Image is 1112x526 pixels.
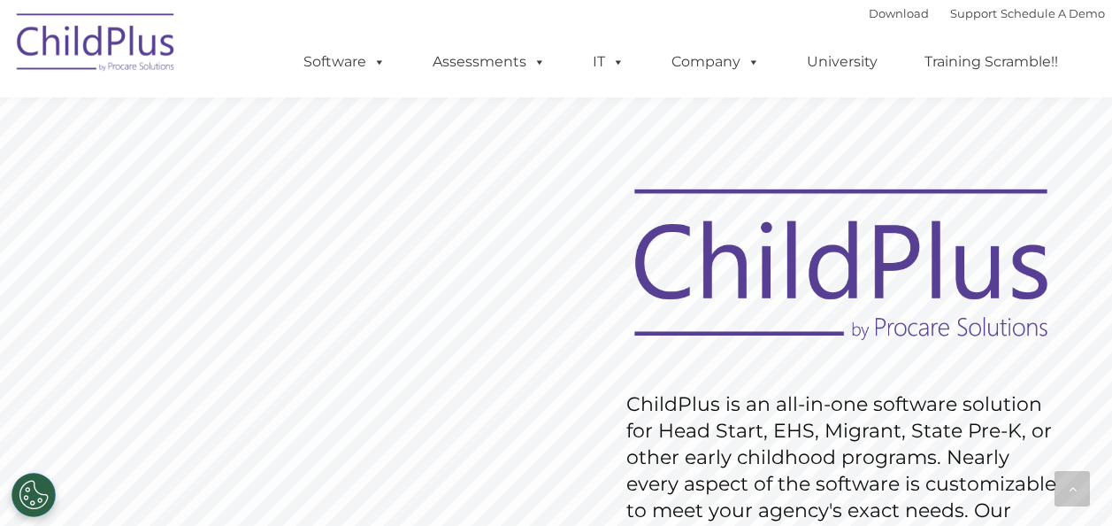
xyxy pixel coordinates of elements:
[654,44,778,80] a: Company
[869,6,929,20] a: Download
[1001,6,1105,20] a: Schedule A Demo
[8,1,185,89] img: ChildPlus by Procare Solutions
[12,473,56,517] button: Cookies Settings
[950,6,997,20] a: Support
[869,6,1105,20] font: |
[575,44,642,80] a: IT
[907,44,1076,80] a: Training Scramble!!
[286,44,403,80] a: Software
[789,44,895,80] a: University
[415,44,564,80] a: Assessments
